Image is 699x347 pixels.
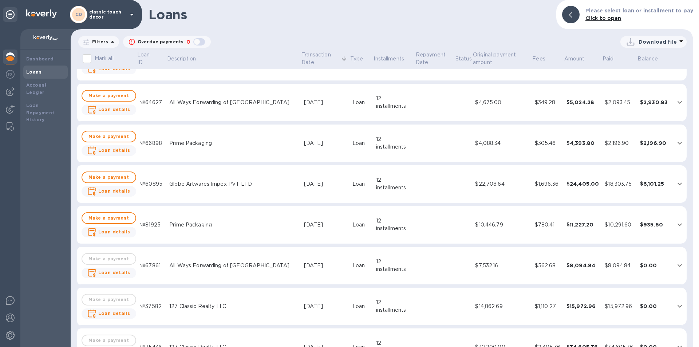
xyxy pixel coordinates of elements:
[139,221,163,229] div: №81925
[89,9,126,20] p: classic touch decor
[640,303,671,310] div: $0.00
[301,51,339,66] p: Transaction Date
[139,139,163,147] div: №66898
[26,103,55,123] b: Loan Repayment History
[98,107,130,112] b: Loan details
[139,303,163,310] div: №37582
[169,262,298,269] div: All Ways Forwarding of [GEOGRAPHIC_DATA]
[82,227,136,237] button: Loan details
[304,303,347,310] div: [DATE]
[88,91,130,100] span: Make a payment
[605,303,634,310] div: $15,972.96
[169,303,298,310] div: 127 Classic Realty LLC
[674,178,685,189] button: expand row
[475,303,529,310] div: $14,862.69
[88,214,130,222] span: Make a payment
[95,55,114,62] p: Mark all
[352,262,370,269] div: Loan
[98,147,130,153] b: Loan details
[639,38,677,46] p: Download file
[416,51,454,66] p: Repayment Date
[169,99,298,106] div: All Ways Forwarding of [GEOGRAPHIC_DATA]
[139,180,163,188] div: №60895
[89,39,108,45] p: Filters
[455,55,472,63] p: Status
[82,131,136,142] button: Make a payment
[475,180,529,188] div: $22,708.64
[564,55,585,63] p: Amount
[352,303,370,310] div: Loan
[674,260,685,271] button: expand row
[605,180,634,188] div: $18,303.75
[304,221,347,229] div: [DATE]
[82,212,136,224] button: Make a payment
[139,99,163,106] div: №64627
[186,38,190,46] p: 0
[352,180,370,188] div: Loan
[374,55,404,63] p: Installments
[640,180,671,188] div: $6,101.25
[304,99,347,106] div: [DATE]
[82,268,136,278] button: Loan details
[535,303,561,310] div: $1,110.27
[376,217,412,232] div: 12 installments
[350,55,363,63] p: Type
[350,55,373,63] span: Type
[26,69,42,75] b: Loans
[98,188,130,194] b: Loan details
[167,55,205,63] span: Description
[605,221,634,229] div: $10,291.60
[674,138,685,149] button: expand row
[605,139,634,147] div: $2,196.90
[640,139,671,147] div: $2,196.90
[564,55,594,63] span: Amount
[82,186,136,197] button: Loan details
[473,51,522,66] p: Original payment amount
[566,303,599,310] div: $15,972.96
[98,270,130,275] b: Loan details
[352,139,370,147] div: Loan
[82,105,136,115] button: Loan details
[473,51,531,66] span: Original payment amount
[475,99,529,106] div: $4,675.00
[674,97,685,108] button: expand row
[376,176,412,192] div: 12 installments
[169,180,298,188] div: Globe Artwares Impex PVT LTD
[352,221,370,229] div: Loan
[139,262,163,269] div: №67861
[640,262,671,269] div: $0.00
[169,221,298,229] div: Prime Packaging
[376,299,412,314] div: 12 installments
[137,51,166,66] span: Loan ID
[169,139,298,147] div: Prime Packaging
[674,301,685,312] button: expand row
[674,219,685,230] button: expand row
[98,229,130,234] b: Loan details
[637,55,667,63] span: Balance
[535,221,561,229] div: $780.41
[149,7,550,22] h1: Loans
[6,70,15,79] img: Foreign exchange
[475,262,529,269] div: $7,532.16
[535,180,561,188] div: $1,696.36
[475,139,529,147] div: $4,088.34
[640,221,671,228] div: $935.60
[640,99,671,106] div: $2,930.83
[376,95,412,110] div: 12 installments
[376,258,412,273] div: 12 installments
[82,308,136,319] button: Loan details
[603,55,623,63] span: Paid
[304,262,347,269] div: [DATE]
[26,82,47,95] b: Account Ledger
[637,55,658,63] p: Balance
[301,51,349,66] span: Transaction Date
[88,132,130,141] span: Make a payment
[304,180,347,188] div: [DATE]
[585,15,621,21] b: Click to open
[304,139,347,147] div: [DATE]
[26,9,57,18] img: Logo
[535,139,561,147] div: $305.46
[475,221,529,229] div: $10,446.79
